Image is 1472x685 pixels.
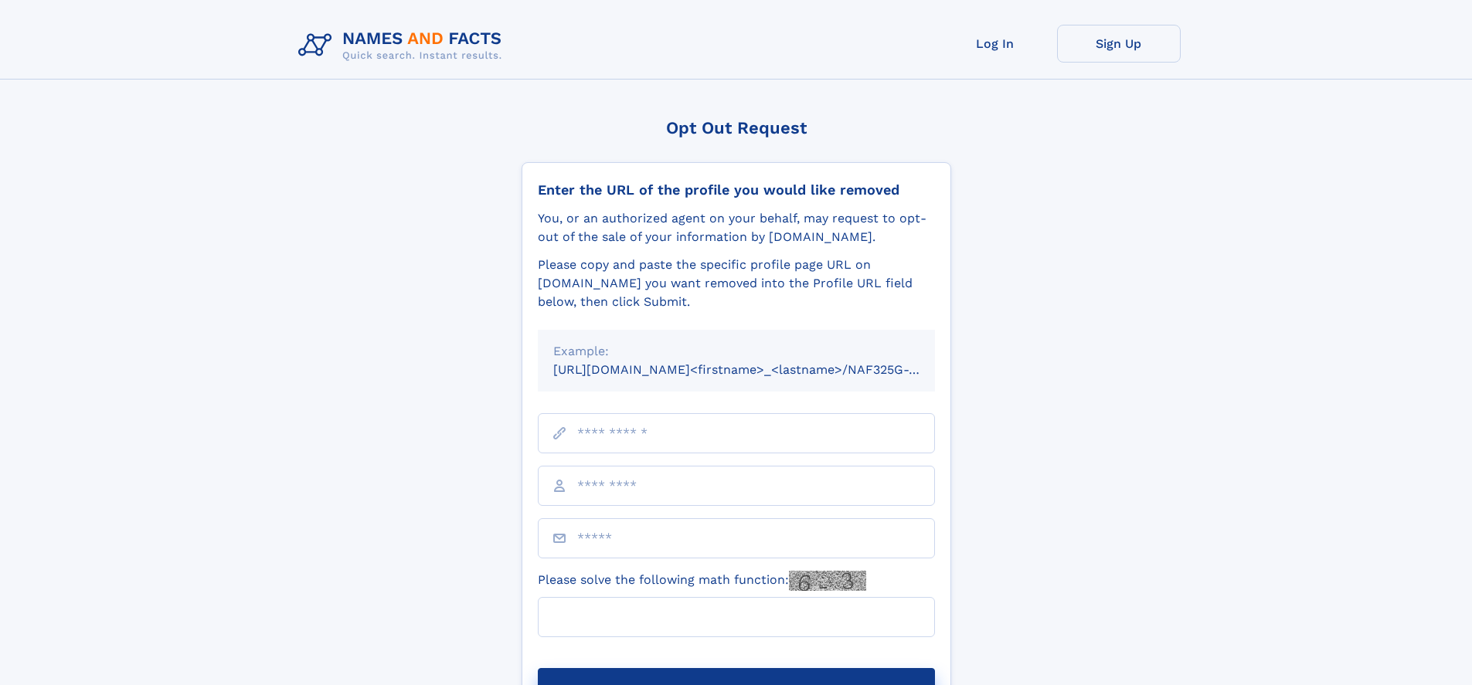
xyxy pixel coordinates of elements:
[538,181,935,198] div: Enter the URL of the profile you would like removed
[538,209,935,246] div: You, or an authorized agent on your behalf, may request to opt-out of the sale of your informatio...
[553,362,964,377] small: [URL][DOMAIN_NAME]<firstname>_<lastname>/NAF325G-xxxxxxxx
[538,571,866,591] label: Please solve the following math function:
[522,118,951,137] div: Opt Out Request
[538,256,935,311] div: Please copy and paste the specific profile page URL on [DOMAIN_NAME] you want removed into the Pr...
[1057,25,1181,63] a: Sign Up
[292,25,515,66] img: Logo Names and Facts
[933,25,1057,63] a: Log In
[553,342,920,361] div: Example:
